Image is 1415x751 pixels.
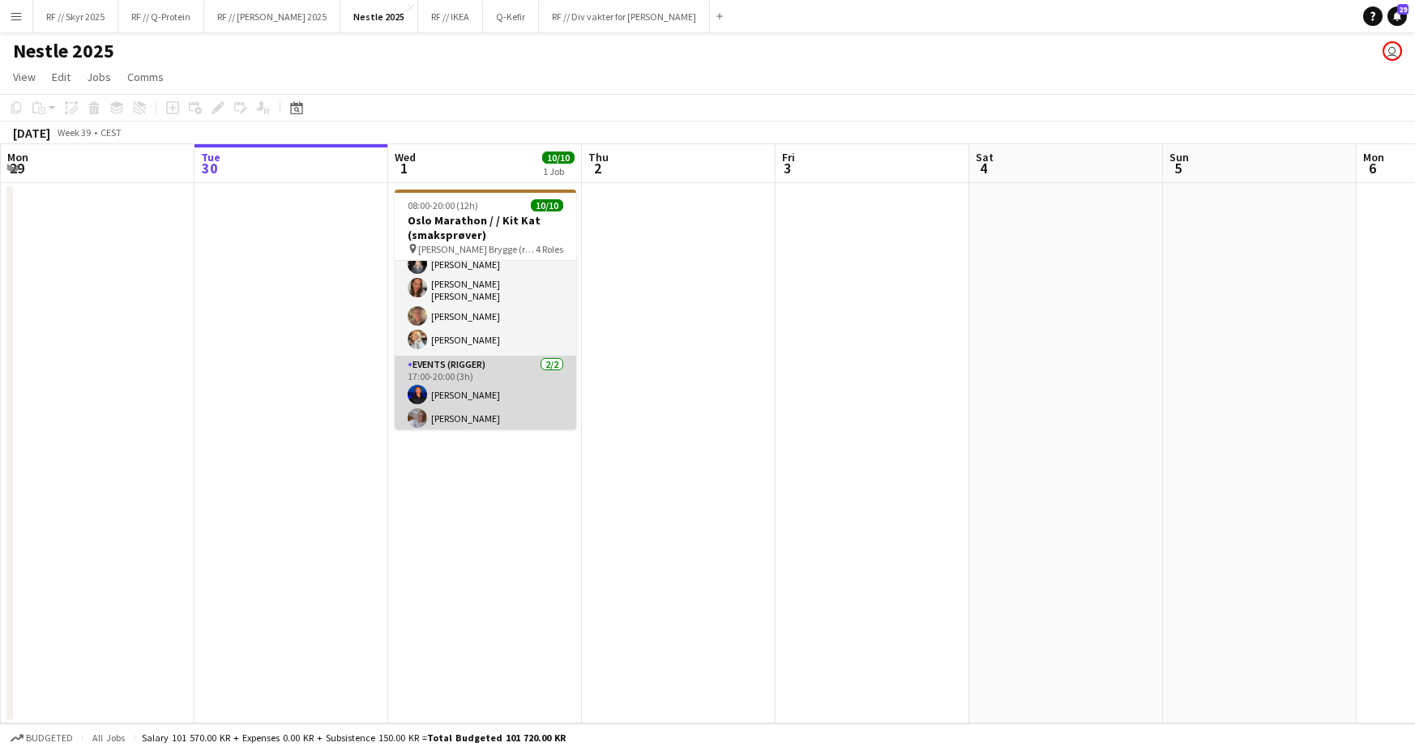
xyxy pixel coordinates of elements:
a: View [6,66,42,87]
app-card-role: Promotional Staffing (Sampling Staff)5/512:00-18:00 (6h)[PERSON_NAME][PERSON_NAME][PERSON_NAME] [... [395,202,576,356]
div: [DATE] [13,125,50,141]
button: RF // Q-Protein [118,1,204,32]
button: Nestle 2025 [340,1,418,32]
span: 6 [1361,159,1384,177]
button: RF // [PERSON_NAME] 2025 [204,1,340,32]
button: RF // IKEA [418,1,483,32]
div: Salary 101 570.00 KR + Expenses 0.00 KR + Subsistence 150.00 KR = [142,732,566,744]
a: Edit [45,66,77,87]
span: Thu [588,150,609,164]
a: Jobs [80,66,118,87]
span: Mon [1363,150,1384,164]
div: 1 Job [543,165,574,177]
span: Edit [52,70,71,84]
a: Comms [121,66,170,87]
button: RF // Skyr 2025 [33,1,118,32]
span: 30 [199,159,220,177]
span: Total Budgeted 101 720.00 KR [427,732,566,744]
h3: Oslo Marathon / / Kit Kat (smaksprøver) [395,213,576,242]
span: Wed [395,150,416,164]
button: Q-Kefir [483,1,539,32]
span: 29 [5,159,28,177]
span: 3 [780,159,795,177]
span: 08:00-20:00 (12h) [408,199,478,211]
span: 1 [392,159,416,177]
span: 4 Roles [536,243,563,255]
a: 29 [1387,6,1407,26]
button: Budgeted [8,729,75,747]
span: 2 [586,159,609,177]
span: 5 [1167,159,1189,177]
span: 10/10 [531,199,563,211]
span: 29 [1397,4,1409,15]
span: Sat [976,150,994,164]
span: 4 [973,159,994,177]
span: Jobs [87,70,111,84]
span: Tue [201,150,220,164]
span: 10/10 [542,151,575,164]
span: [PERSON_NAME] Brygge (rett over [PERSON_NAME]) [418,243,536,255]
app-card-role: Events (Rigger)2/217:00-20:00 (3h)[PERSON_NAME][PERSON_NAME] [395,356,576,434]
span: Sun [1169,150,1189,164]
div: CEST [100,126,122,139]
span: View [13,70,36,84]
span: All jobs [89,732,128,744]
span: Comms [127,70,164,84]
button: RF // Div vakter for [PERSON_NAME] [539,1,710,32]
span: Fri [782,150,795,164]
span: Mon [7,150,28,164]
span: Budgeted [26,732,73,744]
app-user-avatar: Fredrikke Moland Flesner [1383,41,1402,61]
app-job-card: 08:00-20:00 (12h)10/10Oslo Marathon / / Kit Kat (smaksprøver) [PERSON_NAME] Brygge (rett over [PE... [395,190,576,429]
h1: Nestle 2025 [13,39,114,63]
span: Week 39 [53,126,94,139]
